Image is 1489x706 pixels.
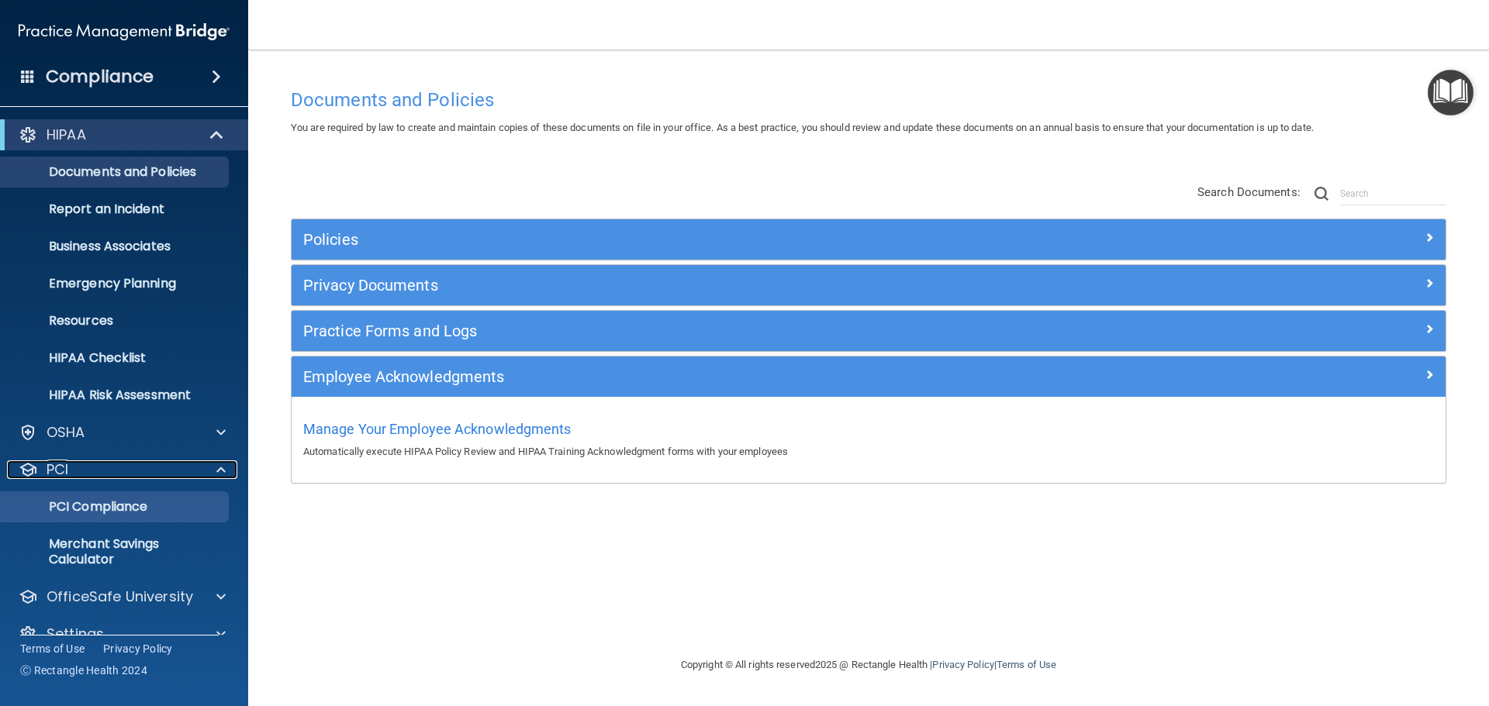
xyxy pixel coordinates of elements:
[586,640,1152,690] div: Copyright © All rights reserved 2025 @ Rectangle Health | |
[47,126,86,144] p: HIPAA
[10,536,222,567] p: Merchant Savings Calculator
[1340,182,1446,205] input: Search
[47,587,193,606] p: OfficeSafe University
[303,231,1145,248] h5: Policies
[20,641,85,656] a: Terms of Use
[10,164,222,180] p: Documents and Policies
[291,90,1446,110] h4: Documents and Policies
[10,350,222,366] p: HIPAA Checklist
[997,659,1056,670] a: Terms of Use
[303,227,1434,252] a: Policies
[10,201,222,217] p: Report an Incident
[19,587,226,606] a: OfficeSafe University
[303,322,1145,339] h5: Practice Forms and Logs
[19,460,226,479] a: PCI
[19,16,230,47] img: PMB logo
[19,625,226,643] a: Settings
[103,641,173,656] a: Privacy Policy
[303,273,1434,298] a: Privacy Documents
[303,364,1434,389] a: Employee Acknowledgments
[10,499,222,515] p: PCI Compliance
[47,423,85,442] p: OSHA
[10,239,222,254] p: Business Associates
[291,122,1314,133] span: You are required by law to create and maintain copies of these documents on file in your office. ...
[20,663,147,678] span: Ⓒ Rectangle Health 2024
[47,625,104,643] p: Settings
[303,319,1434,343] a: Practice Forms and Logs
[46,66,154,88] h4: Compliance
[10,313,222,329] p: Resources
[10,387,222,403] p: HIPAA Risk Assessment
[303,443,1434,461] p: Automatically execute HIPAA Policy Review and HIPAA Training Acknowledgment forms with your emplo...
[19,423,226,442] a: OSHA
[19,126,225,144] a: HIPAA
[303,277,1145,294] h5: Privacy Documents
[1197,185,1301,199] span: Search Documents:
[1428,70,1473,115] button: Open Resource Center
[1315,187,1328,201] img: ic-search.3b580494.png
[47,460,68,479] p: PCI
[10,276,222,291] p: Emergency Planning
[303,425,572,436] a: Manage Your Employee Acknowledgments
[303,421,572,437] span: Manage Your Employee Acknowledgments
[303,368,1145,385] h5: Employee Acknowledgments
[932,659,993,670] a: Privacy Policy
